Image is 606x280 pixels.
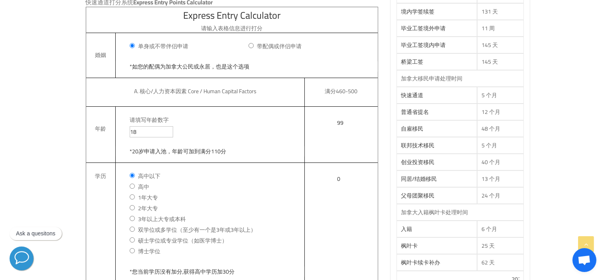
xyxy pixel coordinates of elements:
[401,257,440,268] a: 枫叶卡续卡补办
[130,237,135,243] input: 硕士学位或专业学位（如医学博士）
[401,23,446,33] a: 毕业工签境外申请
[477,53,524,70] td: 145 天
[477,170,524,187] td: 13 个月
[86,9,378,22] h2: Express Entry Calculator
[401,107,429,117] a: 普通省提名
[401,123,423,134] a: 自雇移民
[130,43,135,48] input: 单身或不带伴侣申请
[401,241,418,251] a: 枫叶卡
[572,248,596,272] a: Open chat
[477,37,524,53] td: 145 天
[86,163,115,180] label: 学历
[138,235,227,246] span: 硕士学位或专业学位（如医学博士）
[138,192,158,203] span: 1年大专
[401,174,437,184] a: 同居/结婚移民
[477,237,524,254] td: 25 天
[305,78,378,104] label: 满分460-500
[477,120,524,137] td: 48 个月
[86,107,115,133] label: 年龄
[257,41,302,51] span: 带配偶或伴侣申请
[401,40,446,50] a: 毕业工签境内申请
[138,214,186,224] span: 3年以上大专或本科
[401,140,434,151] a: 联邦技术移民
[138,225,256,235] span: 双学位或多学位（至少有一个是3年或3年以上）
[401,74,520,82] div: 加拿大移民申请处理时间
[138,182,149,192] span: 高中
[130,107,304,124] label: 请填写年龄数字
[477,3,524,20] td: 131 天
[477,20,524,37] td: 11 周
[401,190,434,201] a: 父母团聚移民
[86,78,304,104] label: A. 核心/人力资本因素 Core / human capital factors
[477,254,524,271] td: 62 天
[401,90,423,100] a: 快速通道
[401,224,412,234] a: 入籍
[401,57,423,67] a: 桥梁工签
[130,184,135,189] input: 高中
[138,246,160,257] span: 博士学位
[130,216,135,221] input: 3年以上大专或本科
[138,203,158,213] span: 2年大专
[477,104,524,120] td: 12 个月
[401,6,434,17] a: 境内学签续签
[138,171,160,181] span: 高中以下
[578,236,594,252] a: Go to Top
[401,157,434,167] a: 创业投资移民
[130,194,135,200] input: 1年大专
[477,221,524,237] td: 6 个月
[130,248,135,253] input: 博士学位
[477,154,524,170] td: 40 个月
[130,205,135,210] input: 2年大专
[130,173,135,178] input: 高中以下
[130,227,135,232] input: 双学位或多学位（至少有一个是3年或3年以上）
[401,208,520,216] div: 加拿大入籍枫叶卡处理时间
[477,87,524,104] td: 5 个月
[16,230,55,237] p: Ask a quesitons
[477,187,524,204] td: 24 个月
[201,23,263,33] span: 请输入表格信息进行打分
[477,137,524,154] td: 5 个月
[138,41,188,51] span: 单身或不带伴侣申请
[86,33,115,59] label: 婚姻
[249,43,254,48] input: 带配偶或伴侣申请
